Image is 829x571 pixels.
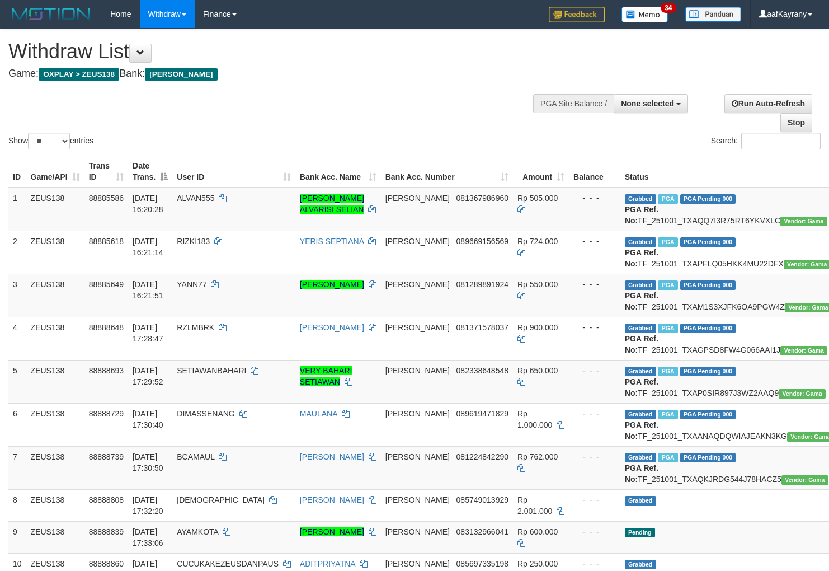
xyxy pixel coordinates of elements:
[385,527,450,536] span: [PERSON_NAME]
[621,99,674,108] span: None selected
[385,495,450,504] span: [PERSON_NAME]
[456,194,508,203] span: Copy 081367986960 to clipboard
[39,68,119,81] span: OXPLAY > ZEUS138
[625,205,658,225] b: PGA Ref. No:
[658,280,677,290] span: Marked by aafanarl
[26,156,84,188] th: Game/API: activate to sort column ascending
[456,409,508,418] span: Copy 089619471829 to clipboard
[26,403,84,446] td: ZEUS138
[145,68,217,81] span: [PERSON_NAME]
[456,280,508,289] span: Copy 081289891924 to clipboard
[658,237,677,247] span: Marked by aafanarl
[456,495,508,504] span: Copy 085749013929 to clipboard
[680,410,736,419] span: PGA Pending
[300,366,352,386] a: VERY BAHARI SETIAWAN
[300,323,364,332] a: [PERSON_NAME]
[625,194,656,204] span: Grabbed
[26,188,84,231] td: ZEUS138
[177,452,214,461] span: BCAMAUL
[680,194,736,204] span: PGA Pending
[573,279,616,290] div: - - -
[8,317,26,360] td: 4
[26,274,84,317] td: ZEUS138
[26,317,84,360] td: ZEUS138
[680,453,736,462] span: PGA Pending
[89,237,124,246] span: 88885618
[680,367,736,376] span: PGA Pending
[385,194,450,203] span: [PERSON_NAME]
[133,452,163,472] span: [DATE] 17:30:50
[517,323,558,332] span: Rp 900.000
[573,526,616,537] div: - - -
[89,527,124,536] span: 88888839
[300,194,364,214] a: [PERSON_NAME] ALVARISI SELIAN
[625,560,656,569] span: Grabbed
[89,366,124,375] span: 88888693
[780,113,812,132] a: Stop
[8,133,93,149] label: Show entries
[8,403,26,446] td: 6
[779,389,826,399] span: Vendor URL: https://trx31.1velocity.biz
[625,334,658,354] b: PGA Ref. No:
[128,156,172,188] th: Date Trans.: activate to sort column descending
[172,156,295,188] th: User ID: activate to sort column ascending
[456,366,508,375] span: Copy 082338648548 to clipboard
[711,133,821,149] label: Search:
[685,7,741,22] img: panduan.png
[8,446,26,489] td: 7
[385,559,450,568] span: [PERSON_NAME]
[133,280,163,300] span: [DATE] 16:21:51
[300,495,364,504] a: [PERSON_NAME]
[621,7,668,22] img: Button%20Memo.svg
[517,559,558,568] span: Rp 250.000
[300,237,364,246] a: YERIS SEPTIANA
[680,237,736,247] span: PGA Pending
[658,453,677,462] span: Marked by aafsolysreylen
[177,527,218,536] span: AYAMKOTA
[780,217,827,226] span: Vendor URL: https://trx31.1velocity.biz
[89,559,124,568] span: 88888860
[724,94,812,113] a: Run Auto-Refresh
[177,409,234,418] span: DIMASSENANG
[300,527,364,536] a: [PERSON_NAME]
[573,322,616,333] div: - - -
[300,280,364,289] a: [PERSON_NAME]
[26,360,84,403] td: ZEUS138
[133,495,163,516] span: [DATE] 17:32:20
[177,495,265,504] span: [DEMOGRAPHIC_DATA]
[573,236,616,247] div: - - -
[680,280,736,290] span: PGA Pending
[8,40,541,63] h1: Withdraw List
[177,194,214,203] span: ALVAN555
[26,231,84,274] td: ZEUS138
[295,156,381,188] th: Bank Acc. Name: activate to sort column ascending
[456,237,508,246] span: Copy 089669156569 to clipboard
[177,323,214,332] span: RZLMBRK
[625,280,656,290] span: Grabbed
[625,248,658,268] b: PGA Ref. No:
[385,409,450,418] span: [PERSON_NAME]
[625,420,658,441] b: PGA Ref. No:
[513,156,569,188] th: Amount: activate to sort column ascending
[456,323,508,332] span: Copy 081371578037 to clipboard
[625,367,656,376] span: Grabbed
[133,194,163,214] span: [DATE] 16:20:28
[133,366,163,386] span: [DATE] 17:29:52
[680,324,736,333] span: PGA Pending
[573,451,616,462] div: - - -
[8,489,26,521] td: 8
[625,496,656,506] span: Grabbed
[517,366,558,375] span: Rp 650.000
[89,194,124,203] span: 88885586
[8,156,26,188] th: ID
[300,409,337,418] a: MAULANA
[385,280,450,289] span: [PERSON_NAME]
[625,377,658,397] b: PGA Ref. No:
[133,527,163,547] span: [DATE] 17:33:06
[28,133,70,149] select: Showentries
[385,237,450,246] span: [PERSON_NAME]
[614,94,688,113] button: None selected
[573,408,616,419] div: - - -
[456,452,508,461] span: Copy 081224842290 to clipboard
[8,68,541,79] h4: Game: Bank:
